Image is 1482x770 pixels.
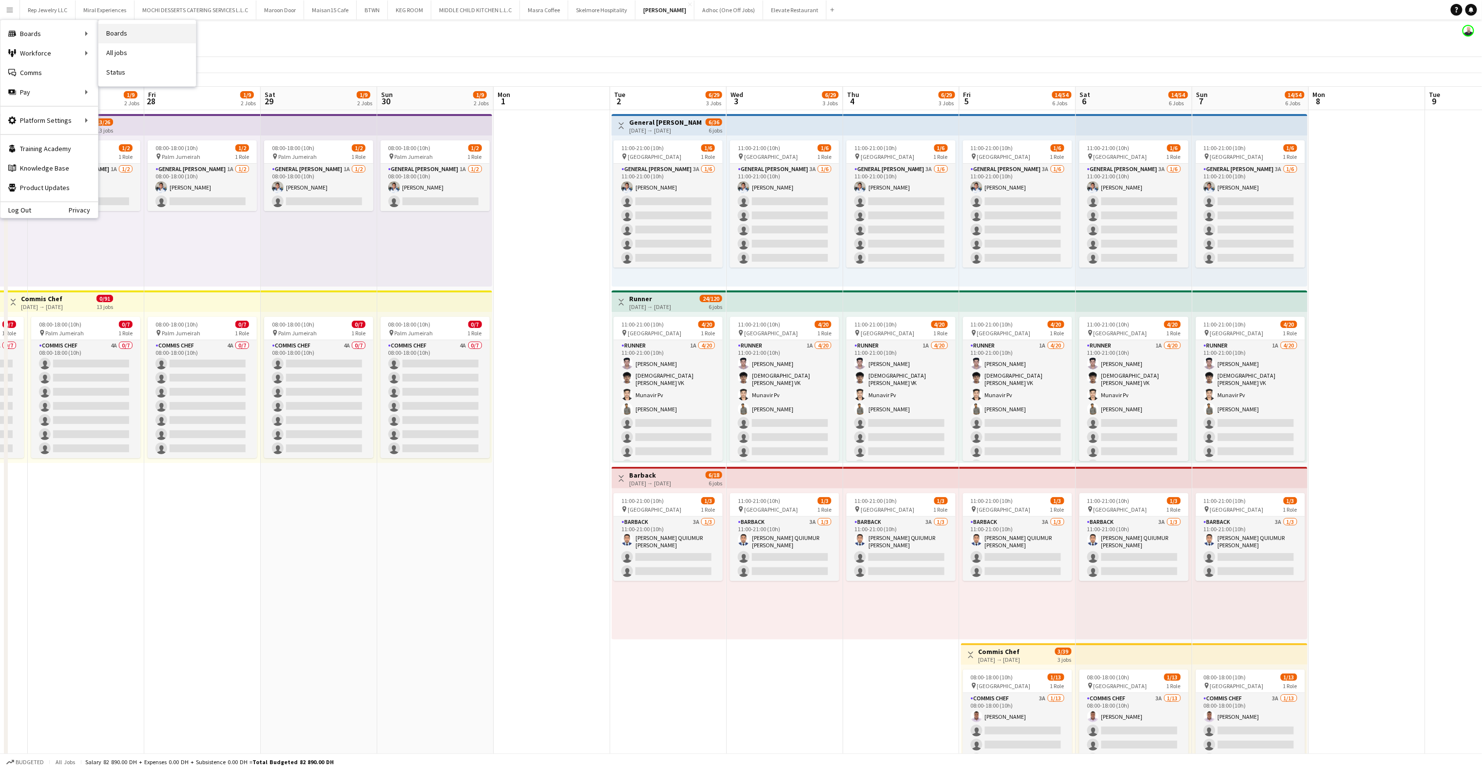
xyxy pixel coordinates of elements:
[381,317,490,458] app-job-card: 08:00-18:00 (10h)0/7 Palm Jumeirah1 RoleCommis Chef4A0/708:00-18:00 (10h)
[962,96,971,107] span: 5
[744,506,798,513] span: [GEOGRAPHIC_DATA]
[846,96,859,107] span: 4
[240,91,254,98] span: 1/9
[2,329,16,337] span: 1 Role
[979,647,1020,656] h3: Commis Chef
[817,153,831,160] span: 1 Role
[388,144,431,152] span: 08:00-18:00 (10h)
[613,96,625,107] span: 2
[381,164,490,211] app-card-role: General [PERSON_NAME]1A1/208:00-18:00 (10h)[PERSON_NAME]
[847,317,956,461] div: 11:00-21:00 (10h)4/20 [GEOGRAPHIC_DATA]1 RoleRunner1A4/2011:00-21:00 (10h)[PERSON_NAME][DEMOGRAPH...
[473,91,487,98] span: 1/9
[1283,329,1297,337] span: 1 Role
[263,96,275,107] span: 29
[468,329,482,337] span: 1 Role
[694,0,763,19] button: Adhoc (One Off Jobs)
[124,99,139,107] div: 2 Jobs
[96,302,113,310] div: 13 jobs
[496,96,510,107] span: 1
[388,0,431,19] button: KEG ROOM
[709,126,722,134] div: 6 jobs
[1079,493,1189,581] app-job-card: 11:00-21:00 (10h)1/3 [GEOGRAPHIC_DATA]1 RoleBarback3A1/311:00-21:00 (10h)[PERSON_NAME] QUIUMUR [P...
[701,506,715,513] span: 1 Role
[977,329,1031,337] span: [GEOGRAPHIC_DATA]
[1169,99,1188,107] div: 6 Jobs
[272,144,314,152] span: 08:00-18:00 (10h)
[977,153,1031,160] span: [GEOGRAPHIC_DATA]
[934,506,948,513] span: 1 Role
[31,340,140,458] app-card-role: Commis Chef4A0/708:00-18:00 (10h)
[0,158,98,178] a: Knowledge Base
[1087,321,1130,328] span: 11:00-21:00 (10h)
[963,317,1072,461] app-job-card: 11:00-21:00 (10h)4/20 [GEOGRAPHIC_DATA]1 RoleRunner1A4/2011:00-21:00 (10h)[PERSON_NAME][DEMOGRAPH...
[235,329,249,337] span: 1 Role
[847,140,956,268] app-job-card: 11:00-21:00 (10h)1/6 [GEOGRAPHIC_DATA]1 RoleGeneral [PERSON_NAME]3A1/611:00-21:00 (10h)[PERSON_NAME]
[701,329,715,337] span: 1 Role
[147,96,156,107] span: 28
[388,321,431,328] span: 08:00-18:00 (10h)
[256,0,304,19] button: Maroon Door
[351,153,366,160] span: 1 Role
[278,329,317,337] span: Palm Jumeirah
[847,493,956,581] app-job-card: 11:00-21:00 (10h)1/3 [GEOGRAPHIC_DATA]1 RoleBarback3A1/311:00-21:00 (10h)[PERSON_NAME] QUIUMUR [P...
[614,140,723,268] app-job-card: 11:00-21:00 (10h)1/6 [GEOGRAPHIC_DATA]1 RoleGeneral [PERSON_NAME]3A1/611:00-21:00 (10h)[PERSON_NAME]
[381,340,490,458] app-card-role: Commis Chef4A0/708:00-18:00 (10h)
[252,758,334,766] span: Total Budgeted 82 890.00 DH
[1196,317,1305,461] div: 11:00-21:00 (10h)4/20 [GEOGRAPHIC_DATA]1 RoleRunner1A4/2011:00-21:00 (10h)[PERSON_NAME][DEMOGRAPH...
[1204,321,1246,328] span: 11:00-21:00 (10h)
[1169,91,1188,98] span: 14/54
[847,517,956,581] app-card-role: Barback3A1/311:00-21:00 (10h)[PERSON_NAME] QUIUMUR [PERSON_NAME]
[817,329,831,337] span: 1 Role
[1167,497,1181,504] span: 1/3
[278,153,317,160] span: Palm Jumeirah
[731,90,743,99] span: Wed
[0,43,98,63] div: Workforce
[1053,99,1071,107] div: 6 Jobs
[148,90,156,99] span: Fri
[706,118,722,126] span: 6/36
[1204,497,1246,504] span: 11:00-21:00 (10h)
[744,153,798,160] span: [GEOGRAPHIC_DATA]
[730,517,839,581] app-card-role: Barback3A1/311:00-21:00 (10h)[PERSON_NAME] QUIUMUR [PERSON_NAME]
[1281,321,1297,328] span: 4/20
[0,24,98,43] div: Boards
[1196,140,1305,268] app-job-card: 11:00-21:00 (10h)1/6 [GEOGRAPHIC_DATA]1 RoleGeneral [PERSON_NAME]3A1/611:00-21:00 (10h)[PERSON_NAME]
[621,144,664,152] span: 11:00-21:00 (10h)
[1210,329,1264,337] span: [GEOGRAPHIC_DATA]
[357,0,388,19] button: BTWN
[96,295,113,302] span: 0/91
[1050,682,1064,690] span: 1 Role
[1052,91,1072,98] span: 14/54
[614,493,723,581] app-job-card: 11:00-21:00 (10h)1/3 [GEOGRAPHIC_DATA]1 RoleBarback3A1/311:00-21:00 (10h)[PERSON_NAME] QUIUMUR [P...
[468,144,482,152] span: 1/2
[1048,674,1064,681] span: 1/13
[1080,90,1091,99] span: Sat
[1313,90,1326,99] span: Mon
[135,0,256,19] button: MOCHI DESSERTS CATERING SERVICES L.L.C
[628,153,681,160] span: [GEOGRAPHIC_DATA]
[264,340,373,458] app-card-role: Commis Chef4A0/708:00-18:00 (10h)
[2,321,16,328] span: 0/7
[155,321,198,328] span: 08:00-18:00 (10h)
[45,329,84,337] span: Palm Jumeirah
[162,329,200,337] span: Palm Jumeirah
[0,82,98,102] div: Pay
[1195,96,1208,107] span: 7
[963,493,1072,581] div: 11:00-21:00 (10h)1/3 [GEOGRAPHIC_DATA]1 RoleBarback3A1/311:00-21:00 (10h)[PERSON_NAME] QUIUMUR [P...
[977,506,1031,513] span: [GEOGRAPHIC_DATA]
[614,317,723,461] app-job-card: 11:00-21:00 (10h)4/20 [GEOGRAPHIC_DATA]1 RoleRunner1A4/2011:00-21:00 (10h)[PERSON_NAME][DEMOGRAPH...
[1164,321,1181,328] span: 4/20
[241,99,256,107] div: 2 Jobs
[738,321,780,328] span: 11:00-21:00 (10h)
[1167,153,1181,160] span: 1 Role
[963,164,1072,268] app-card-role: General [PERSON_NAME]3A1/611:00-21:00 (10h)[PERSON_NAME]
[357,91,370,98] span: 1/9
[352,144,366,152] span: 1/2
[468,321,482,328] span: 0/7
[1094,329,1147,337] span: [GEOGRAPHIC_DATA]
[1204,144,1246,152] span: 11:00-21:00 (10h)
[730,317,839,461] app-job-card: 11:00-21:00 (10h)4/20 [GEOGRAPHIC_DATA]1 RoleRunner1A4/2011:00-21:00 (10h)[PERSON_NAME][DEMOGRAPH...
